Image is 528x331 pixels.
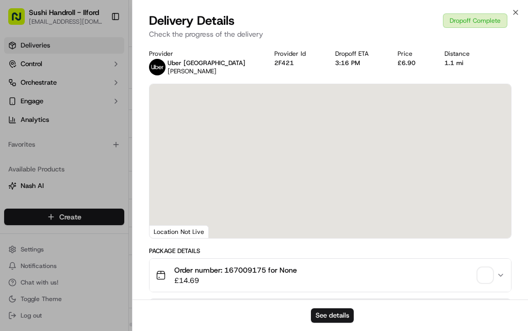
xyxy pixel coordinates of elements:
[150,259,511,292] button: Order number: 167009175 for None£14.69
[444,59,482,67] div: 1.1 mi
[174,265,297,275] span: Order number: 167009175 for None
[311,308,354,323] button: See details
[398,50,428,58] div: Price
[274,50,318,58] div: Provider Id
[149,50,258,58] div: Provider
[174,275,297,286] span: £14.69
[398,59,428,67] div: £6.90
[149,29,511,39] p: Check the progress of the delivery
[150,225,209,238] div: Location Not Live
[274,59,294,67] button: 2F421
[149,12,235,29] span: Delivery Details
[335,50,381,58] div: Dropoff ETA
[168,59,245,67] p: Uber [GEOGRAPHIC_DATA]
[149,59,166,75] img: uber-new-logo.jpeg
[444,50,482,58] div: Distance
[168,67,217,75] span: [PERSON_NAME]
[335,59,381,67] div: 3:16 PM
[149,247,511,255] div: Package Details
